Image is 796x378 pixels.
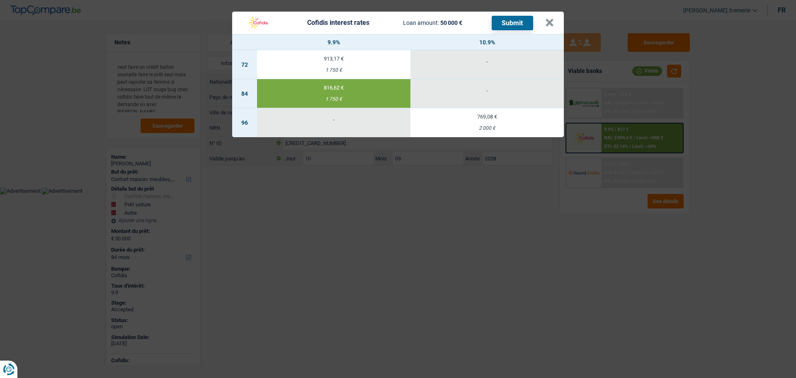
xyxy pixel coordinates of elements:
div: 1 750 € [257,97,410,102]
th: 10.9% [410,34,564,50]
div: Cofidis interest rates [307,19,369,26]
div: 2 000 € [410,126,564,131]
td: 72 [232,50,257,79]
td: 96 [232,108,257,137]
th: 9.9% [257,34,410,50]
div: 769,08 € [410,114,564,119]
span: 50 000 € [440,19,462,26]
div: - [410,88,564,93]
td: 84 [232,79,257,108]
div: 816,62 € [257,85,410,90]
button: Submit [492,16,533,30]
span: Loan amount: [403,19,439,26]
div: 1 750 € [257,68,410,73]
div: 913,17 € [257,56,410,61]
button: × [545,19,554,27]
div: - [257,117,410,122]
div: - [410,59,564,64]
img: Cofidis [242,15,274,31]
